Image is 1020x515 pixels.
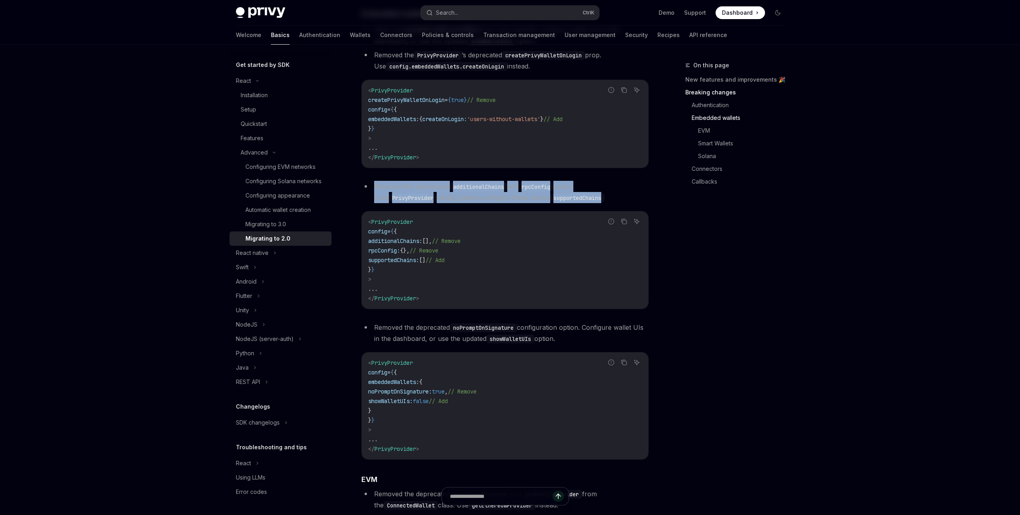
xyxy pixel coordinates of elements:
[625,25,648,45] a: Security
[464,96,467,104] span: }
[632,216,642,227] button: Ask AI
[368,285,378,292] span: ...
[375,154,416,161] span: PrivyProvider
[540,116,543,123] span: }
[229,117,331,131] a: Quickstart
[632,357,642,368] button: Ask AI
[241,90,268,100] div: Installation
[389,194,437,202] code: PrivyProvider
[241,105,256,114] div: Setup
[619,216,629,227] button: Copy the contents from the code block
[375,445,416,452] span: PrivyProvider
[368,295,375,302] span: </
[245,162,316,172] div: Configuring EVM networks
[236,76,251,86] div: React
[419,257,426,264] span: []
[432,237,461,245] span: // Remove
[368,228,387,235] span: config
[698,137,790,150] a: Smart Wallets
[229,160,331,174] a: Configuring EVM networks
[693,61,729,70] span: On this page
[368,445,375,452] span: </
[236,248,269,258] div: React native
[368,369,387,376] span: config
[422,116,467,123] span: createOnLogin:
[361,474,377,485] span: EVM
[229,203,331,217] a: Automatic wallet creation
[229,102,331,117] a: Setup
[236,349,254,358] div: Python
[502,51,585,60] code: createPrivyWalletOnLogin
[299,25,340,45] a: Authentication
[450,323,517,332] code: noPromptOnSignature
[350,25,371,45] a: Wallets
[229,188,331,203] a: Configuring appearance
[685,73,790,86] a: New features and improvements 🎉
[583,10,594,16] span: Ctrl K
[419,116,422,123] span: {
[236,377,260,387] div: REST API
[416,154,419,161] span: >
[236,363,249,372] div: Java
[236,262,249,272] div: Swift
[419,378,422,386] span: {
[606,216,616,227] button: Report incorrect code
[387,228,390,235] span: =
[394,106,397,113] span: {
[368,276,371,283] span: >
[410,247,438,254] span: // Remove
[245,176,322,186] div: Configuring Solana networks
[375,295,416,302] span: PrivyProvider
[368,237,422,245] span: additionalChains:
[368,144,378,151] span: ...
[416,445,419,452] span: >
[771,6,784,19] button: Toggle dark mode
[236,305,249,315] div: Unity
[692,175,790,188] a: Callbacks
[432,388,445,395] span: true
[236,320,257,329] div: NodeJS
[368,407,371,414] span: }
[445,96,448,104] span: =
[236,277,257,286] div: Android
[422,237,432,245] span: [],
[368,218,371,225] span: <
[236,458,251,468] div: React
[236,60,290,70] h5: Get started by SDK
[400,247,410,254] span: {},
[368,257,419,264] span: supportedChains:
[368,125,371,132] span: }
[467,116,540,123] span: 'users-without-wallets'
[394,228,397,235] span: {
[553,491,564,502] button: Send message
[448,388,477,395] span: // Remove
[374,25,619,45] span: Apps using must now explicitly configure wallet UIs in the dashboard, or use the updated option.
[236,7,285,18] img: dark logo
[619,85,629,95] button: Copy the contents from the code block
[486,335,534,343] code: showWalletUIs
[241,133,263,143] div: Features
[390,369,394,376] span: {
[236,334,294,344] div: NodeJS (server-auth)
[374,51,601,70] span: Removed the ’s deprecated prop. Use instead.
[387,106,390,113] span: =
[229,485,331,499] a: Error codes
[390,228,394,235] span: {
[371,125,375,132] span: }
[657,25,680,45] a: Recipes
[380,25,412,45] a: Connectors
[518,182,553,191] code: rpcConfig
[236,25,261,45] a: Welcome
[368,378,419,386] span: embeddedWallets:
[632,85,642,95] button: Ask AI
[445,388,448,395] span: ,
[368,96,445,104] span: createPrivyWalletOnLogin
[236,291,252,301] div: Flutter
[271,25,290,45] a: Basics
[229,174,331,188] a: Configuring Solana networks
[413,398,429,405] span: false
[245,219,286,229] div: Migrating to 3.0
[229,470,331,485] a: Using LLMs
[229,231,331,246] a: Migrating to 2.0
[245,205,311,215] div: Automatic wallet creation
